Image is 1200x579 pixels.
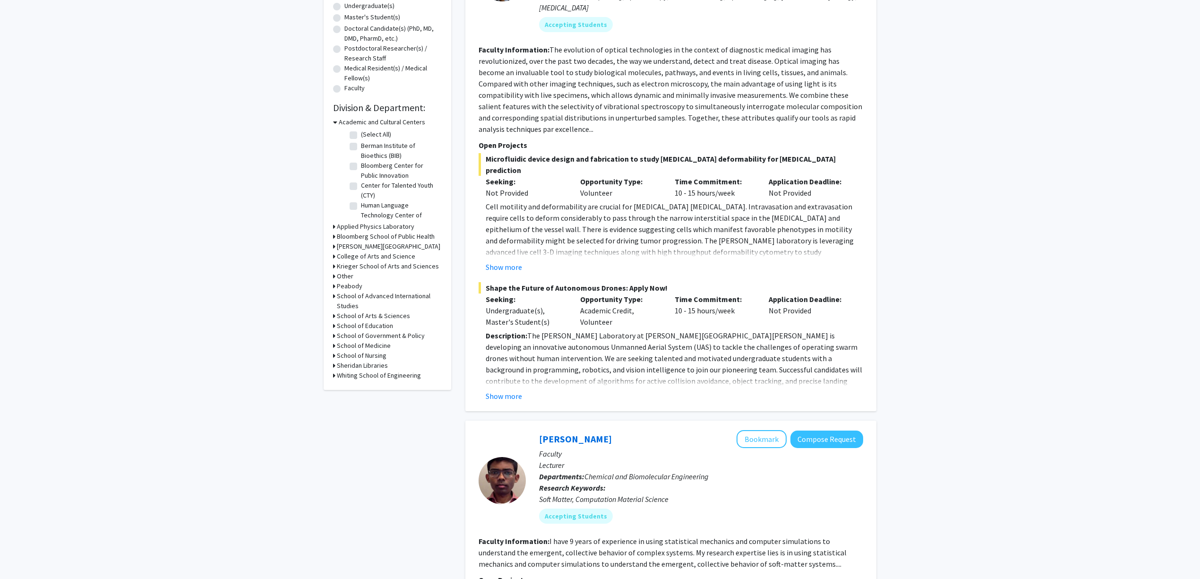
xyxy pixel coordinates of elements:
h3: School of Advanced International Studies [337,291,442,311]
fg-read-more: The evolution of optical technologies in the context of diagnostic medical imaging has revolution... [479,45,862,134]
div: Not Provided [762,294,856,328]
h3: Peabody [337,281,362,291]
button: Compose Request to John Edison [790,431,863,448]
h3: Bloomberg School of Public Health [337,232,435,242]
h3: Other [337,271,353,281]
p: Time Commitment: [675,294,755,305]
button: Add John Edison to Bookmarks [737,430,787,448]
h3: School of Education [337,321,393,331]
div: 10 - 15 hours/week [668,294,762,328]
p: Lecturer [539,459,863,471]
div: 10 - 15 hours/week [668,176,762,199]
p: Application Deadline: [769,176,849,187]
label: Center for Talented Youth (CTY) [361,181,439,200]
p: Faculty [539,448,863,459]
p: Opportunity Type: [580,176,660,187]
mat-chip: Accepting Students [539,17,613,32]
div: Soft Matter, Computation Material Science [539,493,863,505]
h3: Krieger School of Arts and Sciences [337,261,439,271]
p: Opportunity Type: [580,294,660,305]
h3: School of Government & Policy [337,331,425,341]
p: Open Projects [479,139,863,151]
div: Academic Credit, Volunteer [573,294,668,328]
strong: Description: [486,331,527,340]
label: Berman Institute of Bioethics (BIB) [361,141,439,161]
div: Not Provided [762,176,856,199]
h3: Whiting School of Engineering [337,371,421,380]
span: Chemical and Biomolecular Engineering [584,472,709,481]
iframe: Chat [7,536,40,572]
p: Seeking: [486,176,566,187]
button: Show more [486,261,522,273]
b: Faculty Information: [479,45,549,54]
label: Master's Student(s) [344,12,400,22]
fg-read-more: I have 9 years of experience in using statistical mechanics and computer simulations to understan... [479,536,847,569]
h3: Academic and Cultural Centers [339,117,425,127]
h3: [PERSON_NAME][GEOGRAPHIC_DATA] [337,242,440,251]
label: Medical Resident(s) / Medical Fellow(s) [344,63,442,83]
label: (Select All) [361,130,391,139]
button: Show more [486,390,522,402]
div: Volunteer [573,176,668,199]
h3: School of Medicine [337,341,391,351]
label: Bloomberg Center for Public Innovation [361,161,439,181]
mat-chip: Accepting Students [539,509,613,524]
h3: Applied Physics Laboratory [337,222,414,232]
p: The [PERSON_NAME] Laboratory at [PERSON_NAME][GEOGRAPHIC_DATA][PERSON_NAME] is developing an inno... [486,330,863,398]
b: Faculty Information: [479,536,549,546]
h3: School of Nursing [337,351,386,361]
div: Undergraduate(s), Master's Student(s) [486,305,566,328]
p: Seeking: [486,294,566,305]
span: Microfluidic device design and fabrication to study [MEDICAL_DATA] deformability for [MEDICAL_DAT... [479,153,863,176]
p: Time Commitment: [675,176,755,187]
h3: School of Arts & Sciences [337,311,410,321]
div: Not Provided [486,187,566,199]
b: Research Keywords: [539,483,606,493]
label: Human Language Technology Center of Excellence (HLTCOE) [361,200,439,230]
h3: Sheridan Libraries [337,361,388,371]
label: Postdoctoral Researcher(s) / Research Staff [344,43,442,63]
label: Doctoral Candidate(s) (PhD, MD, DMD, PharmD, etc.) [344,24,442,43]
h2: Division & Department: [333,102,442,113]
h3: College of Arts and Science [337,251,415,261]
b: Departments: [539,472,584,481]
a: [PERSON_NAME] [539,433,612,445]
span: Shape the Future of Autonomous Drones: Apply Now! [479,282,863,294]
label: Faculty [344,83,365,93]
label: Undergraduate(s) [344,1,394,11]
p: Application Deadline: [769,294,849,305]
p: Cell motility and deformability are crucial for [MEDICAL_DATA] [MEDICAL_DATA]. Intravasation and ... [486,201,863,269]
